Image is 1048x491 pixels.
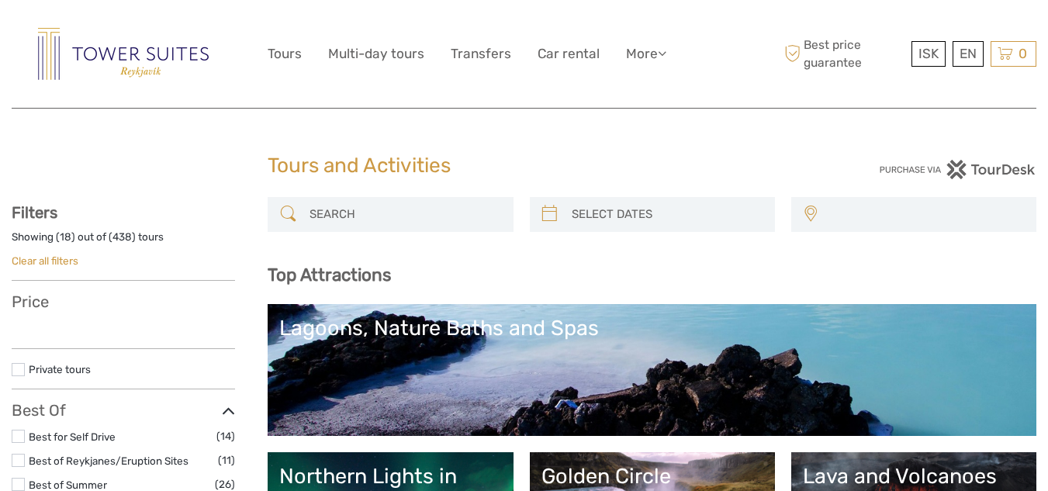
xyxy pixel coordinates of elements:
a: Best for Self Drive [29,430,116,443]
a: Multi-day tours [328,43,424,65]
strong: Filters [12,203,57,222]
div: Showing ( ) out of ( ) tours [12,230,235,254]
h1: Tours and Activities [268,154,780,178]
div: EN [953,41,984,67]
input: SEARCH [303,201,505,228]
a: Tours [268,43,302,65]
label: 18 [60,230,71,244]
span: Best price guarantee [780,36,908,71]
a: Lagoons, Nature Baths and Spas [279,316,1025,424]
span: 0 [1016,46,1029,61]
span: ISK [918,46,939,61]
div: Lava and Volcanoes [803,464,1025,489]
a: Best of Summer [29,479,107,491]
span: (14) [216,427,235,445]
h3: Price [12,292,235,311]
a: Best of Reykjanes/Eruption Sites [29,455,189,467]
span: (11) [218,451,235,469]
a: Clear all filters [12,254,78,267]
div: Golden Circle [541,464,763,489]
img: Reykjavik Residence [38,28,209,80]
h3: Best Of [12,401,235,420]
a: Car rental [538,43,600,65]
div: Lagoons, Nature Baths and Spas [279,316,1025,341]
b: Top Attractions [268,265,391,285]
img: PurchaseViaTourDesk.png [879,160,1036,179]
a: More [626,43,666,65]
a: Transfers [451,43,511,65]
label: 438 [112,230,132,244]
a: Private tours [29,363,91,375]
input: SELECT DATES [566,201,767,228]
